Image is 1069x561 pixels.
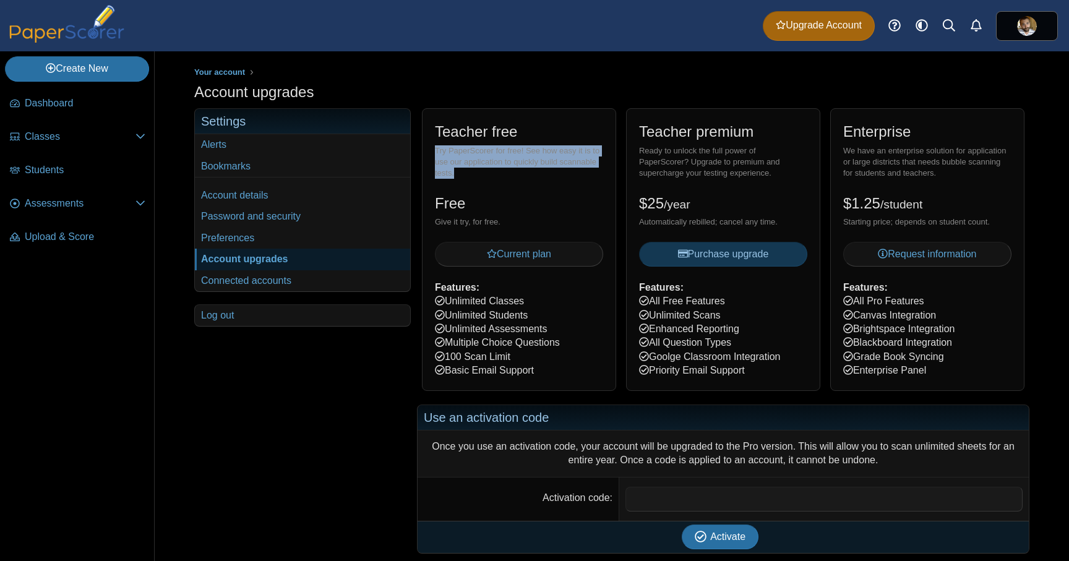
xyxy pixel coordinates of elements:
span: Upgrade Account [776,19,862,32]
span: Current plan [487,249,551,259]
a: Classes [5,122,150,152]
a: Connected accounts [195,270,410,291]
small: /year [664,198,690,211]
button: Activate [682,525,758,549]
b: Features: [639,282,684,293]
div: Give it try, for free. [435,216,603,228]
h2: Enterprise [843,121,911,142]
div: All Pro Features Canvas Integration Brightspace Integration Blackboard Integration Grade Book Syn... [830,108,1024,390]
span: Assessments [25,197,135,210]
h2: Free [435,193,465,214]
a: Bookmarks [195,156,410,177]
a: PaperScorer [5,34,129,45]
span: Upload & Score [25,230,145,244]
div: All Free Features Unlimited Scans Enhanced Reporting All Question Types Goolge Classroom Integrat... [626,108,820,390]
a: Assessments [5,189,150,219]
a: Account upgrades [195,249,410,270]
a: Your account [191,65,248,80]
div: Ready to unlock the full power of PaperScorer? Upgrade to premium and supercharge your testing ex... [639,145,807,179]
b: Features: [843,282,888,293]
div: Try PaperScorer for free! See how easy it is to use our application to quickly build scannable te... [435,145,603,179]
a: Alerts [195,134,410,155]
a: Preferences [195,228,410,249]
span: Students [25,163,145,177]
h3: Settings [195,109,410,134]
a: Students [5,156,150,186]
h2: $1.25 [843,193,922,214]
a: Alerts [963,12,990,40]
span: Dashboard [25,96,145,110]
span: Activate [710,531,745,542]
a: Create New [5,56,149,81]
a: Password and security [195,206,410,227]
div: Starting price; depends on student count. [843,216,1011,228]
a: Dashboard [5,89,150,119]
span: $25 [639,195,690,212]
a: Log out [195,305,410,326]
span: Classes [25,130,135,143]
div: Once you use an activation code, your account will be upgraded to the Pro version. This will allo... [424,440,1023,468]
a: Upgrade Account [763,11,875,41]
button: Purchase upgrade [639,242,807,267]
small: /student [880,198,922,211]
h2: Use an activation code [418,405,1029,430]
h2: Teacher premium [639,121,753,142]
a: ps.R15yygvHfAtzu0c4 [996,11,1058,41]
a: Account details [195,185,410,206]
a: Request information [843,242,1011,267]
img: ps.R15yygvHfAtzu0c4 [1017,16,1037,36]
b: Features: [435,282,479,293]
label: Activation code [543,492,612,503]
div: Automatically rebilled; cancel any time. [639,216,807,228]
h1: Account upgrades [194,82,314,103]
div: We have an enterprise solution for application or large districts that needs bubble scanning for ... [843,145,1011,179]
img: PaperScorer [5,5,129,43]
h2: Teacher free [435,121,517,142]
span: Your account [194,67,245,77]
span: Request information [878,249,976,259]
button: Current plan [435,242,603,267]
div: Unlimited Classes Unlimited Students Unlimited Assessments Multiple Choice Questions 100 Scan Lim... [422,108,616,390]
span: Purchase upgrade [678,249,769,259]
span: Robert Velton [1017,16,1037,36]
a: Upload & Score [5,223,150,252]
